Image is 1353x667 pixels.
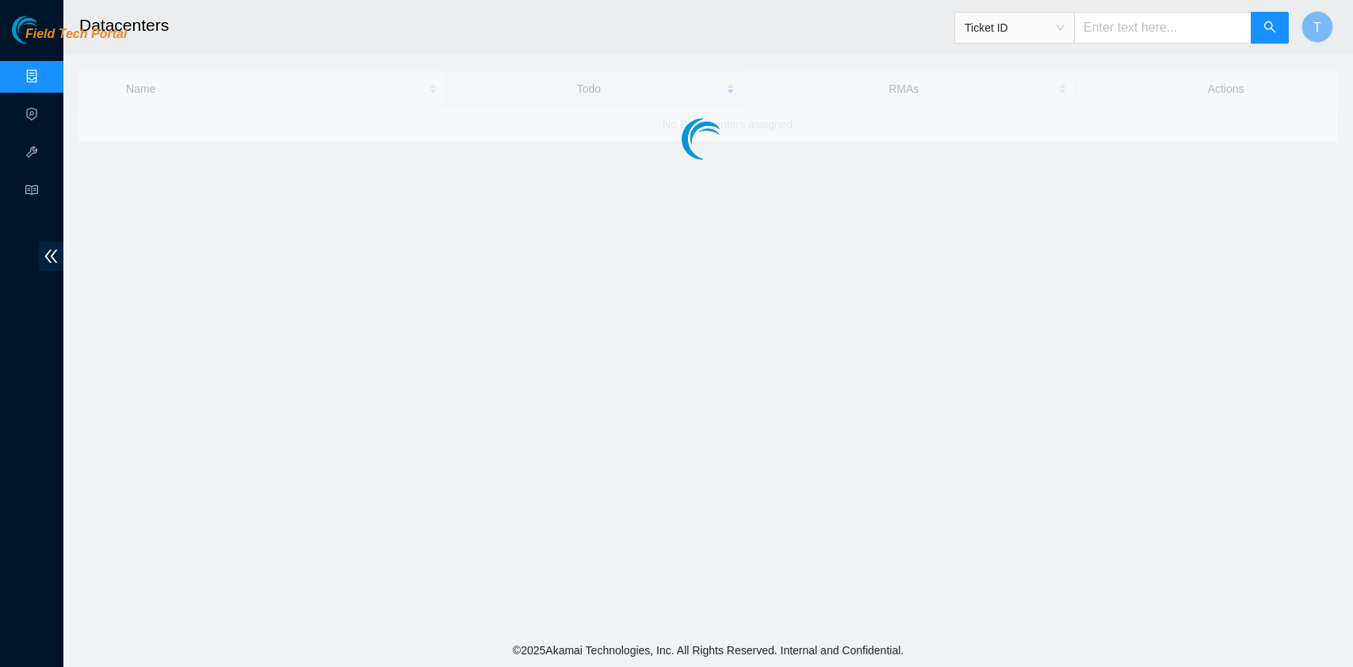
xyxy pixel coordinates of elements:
footer: © 2025 Akamai Technologies, Inc. All Rights Reserved. Internal and Confidential. [63,634,1353,667]
span: search [1263,21,1276,36]
a: Akamai TechnologiesField Tech Portal [12,29,127,49]
span: Ticket ID [965,16,1064,40]
span: double-left [39,242,63,271]
span: T [1313,17,1321,37]
img: Akamai Technologies [12,16,80,44]
button: T [1301,11,1333,43]
input: Enter text here... [1074,12,1252,44]
span: Field Tech Portal [25,27,127,42]
span: read [25,177,38,208]
button: search [1251,12,1289,44]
